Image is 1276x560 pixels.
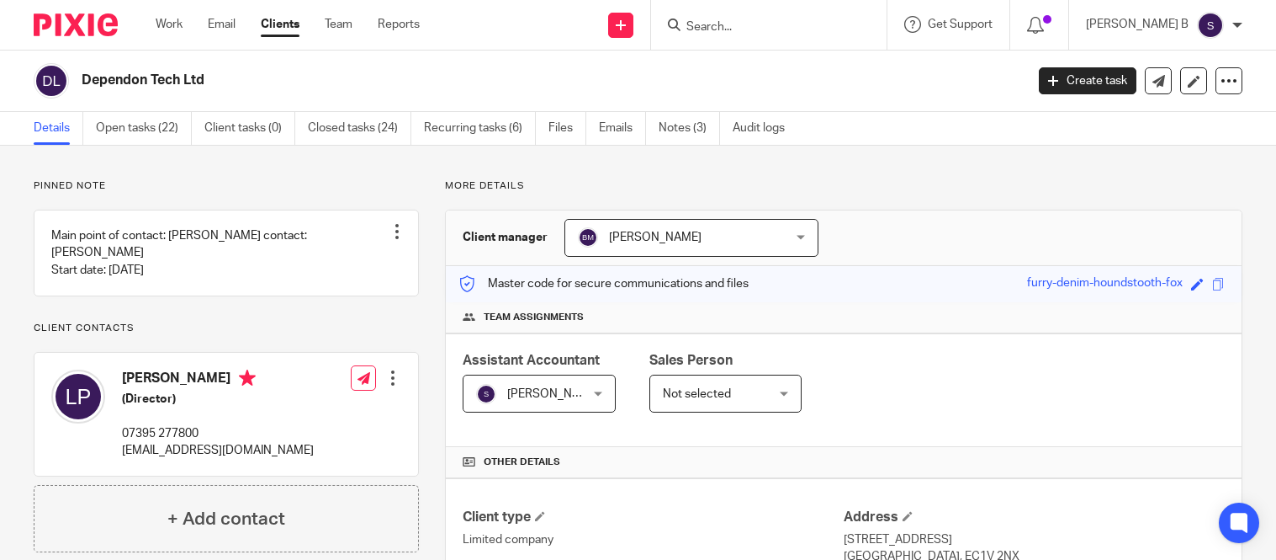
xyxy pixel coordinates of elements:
a: Audit logs [733,112,797,145]
img: svg%3E [476,384,496,404]
p: Limited company [463,531,844,548]
img: svg%3E [1197,12,1224,39]
span: Get Support [928,19,993,30]
p: [STREET_ADDRESS] [844,531,1225,548]
a: Email [208,16,236,33]
span: Team assignments [484,311,584,324]
p: [EMAIL_ADDRESS][DOMAIN_NAME] [122,442,314,459]
span: Sales Person [649,354,733,367]
img: svg%3E [51,370,105,424]
p: [PERSON_NAME] B [1086,16,1189,33]
span: Other details [484,456,560,469]
a: Open tasks (22) [96,112,192,145]
a: Closed tasks (24) [308,112,411,145]
img: Pixie [34,13,118,36]
a: Details [34,112,83,145]
a: Create task [1039,67,1136,94]
a: Clients [261,16,299,33]
p: Master code for secure communications and files [458,275,749,292]
p: More details [445,179,1242,193]
i: Primary [239,370,256,387]
a: Files [548,112,586,145]
span: [PERSON_NAME] [609,232,702,243]
div: furry-denim-houndstooth-fox [1027,275,1183,294]
h3: Client manager [463,229,548,246]
a: Reports [378,16,420,33]
span: Not selected [663,388,731,400]
a: Work [156,16,183,33]
a: Notes (3) [659,112,720,145]
h5: (Director) [122,391,314,408]
h4: + Add contact [167,506,285,532]
a: Emails [599,112,646,145]
p: Pinned note [34,179,419,193]
p: 07395 277800 [122,425,314,442]
p: Client contacts [34,322,419,335]
img: svg%3E [34,63,69,99]
input: Search [685,20,836,35]
span: [PERSON_NAME] B [507,388,610,400]
span: Assistant Accountant [463,354,600,367]
h4: Address [844,509,1225,526]
a: Client tasks (0) [204,112,295,145]
h4: Client type [463,509,844,526]
a: Recurring tasks (6) [424,112,536,145]
img: svg%3E [578,227,598,248]
a: Team [325,16,352,33]
h4: [PERSON_NAME] [122,370,314,391]
h2: Dependon Tech Ltd [82,72,827,89]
